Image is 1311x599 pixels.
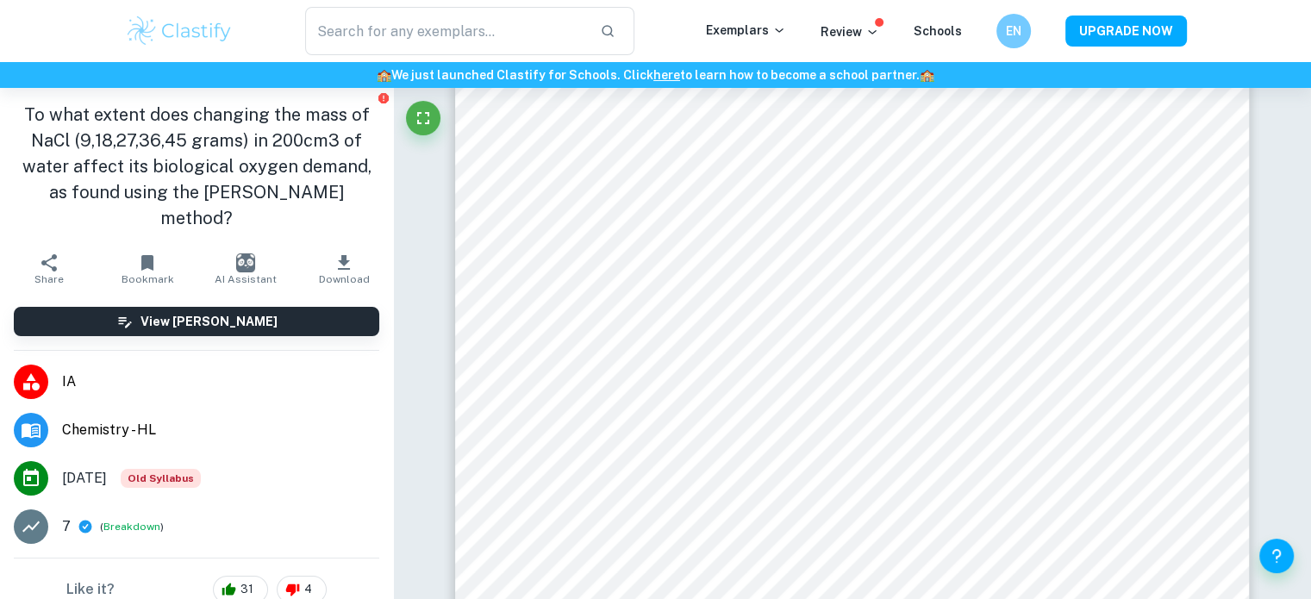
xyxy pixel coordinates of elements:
[319,273,370,285] span: Download
[125,14,234,48] img: Clastify logo
[1003,22,1023,41] h6: EN
[121,469,201,488] div: Starting from the May 2025 session, the Chemistry IA requirements have changed. It's OK to refer ...
[706,21,786,40] p: Exemplars
[34,273,64,285] span: Share
[121,469,201,488] span: Old Syllabus
[100,519,164,535] span: ( )
[140,312,278,331] h6: View [PERSON_NAME]
[62,371,379,392] span: IA
[14,102,379,231] h1: To what extent does changing the mass of NaCl (9,18,27,36,45 grams) in 200cm3 of water affect its...
[377,68,391,82] span: 🏫
[406,101,440,135] button: Fullscreen
[653,68,680,82] a: here
[103,519,160,534] button: Breakdown
[62,420,379,440] span: Chemistry - HL
[920,68,934,82] span: 🏫
[122,273,174,285] span: Bookmark
[14,307,379,336] button: View [PERSON_NAME]
[295,245,393,293] button: Download
[914,24,962,38] a: Schools
[236,253,255,272] img: AI Assistant
[821,22,879,41] p: Review
[62,516,71,537] p: 7
[231,581,263,598] span: 31
[62,468,107,489] span: [DATE]
[98,245,197,293] button: Bookmark
[1065,16,1187,47] button: UPGRADE NOW
[305,7,587,55] input: Search for any exemplars...
[377,91,390,104] button: Report issue
[3,66,1308,84] h6: We just launched Clastify for Schools. Click to learn how to become a school partner.
[996,14,1031,48] button: EN
[1259,539,1294,573] button: Help and Feedback
[295,581,322,598] span: 4
[215,273,277,285] span: AI Assistant
[197,245,295,293] button: AI Assistant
